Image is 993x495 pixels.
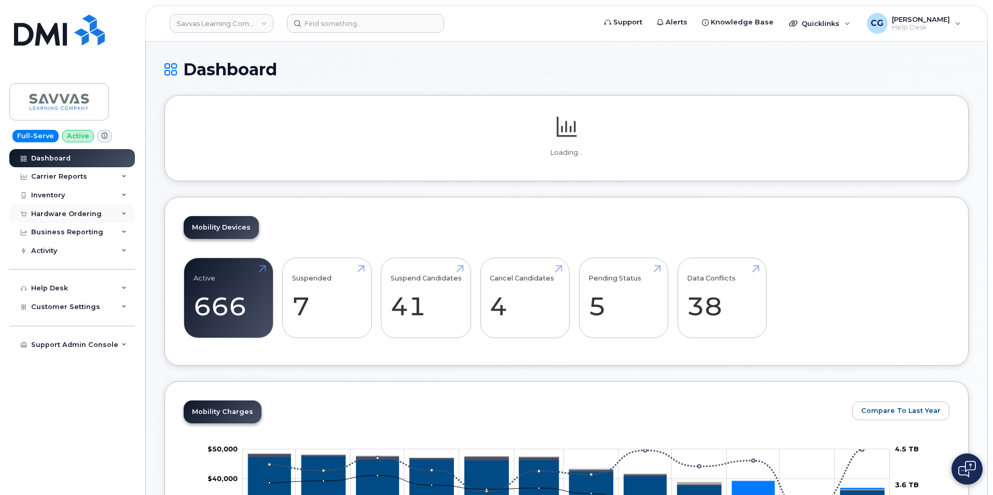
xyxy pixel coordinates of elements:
[184,400,261,423] a: Mobility Charges
[895,445,919,453] tspan: 4.5 TB
[164,60,969,78] h1: Dashboard
[184,216,259,239] a: Mobility Devices
[861,406,941,416] span: Compare To Last Year
[208,475,238,483] g: $0
[391,264,462,332] a: Suspend Candidates 41
[194,264,264,332] a: Active 666
[895,480,919,489] tspan: 3.6 TB
[852,402,949,420] button: Compare To Last Year
[184,148,949,157] p: Loading...
[588,264,658,332] a: Pending Status 5
[208,445,238,453] tspan: $50,000
[958,461,976,477] img: Open chat
[687,264,757,332] a: Data Conflicts 38
[208,475,238,483] tspan: $40,000
[292,264,362,332] a: Suspended 7
[490,264,560,332] a: Cancel Candidates 4
[208,445,238,453] g: $0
